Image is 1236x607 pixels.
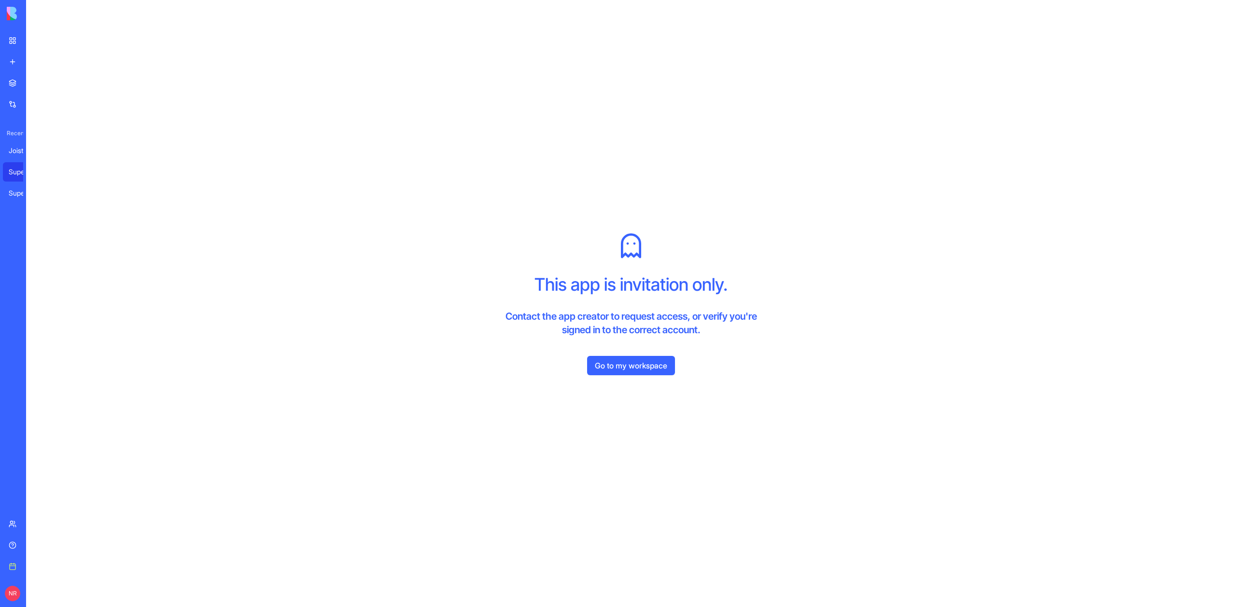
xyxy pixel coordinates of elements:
img: logo [7,7,67,20]
a: Super Floor Price Manager [3,184,42,203]
div: Joist Master Production [9,146,36,155]
a: Go to my workspace [587,356,675,375]
span: Recent [3,129,23,137]
span: NR [5,586,20,601]
h1: This app is invitation only. [534,275,728,294]
h4: Contact the app creator to request access, or verify you're signed in to the correct account. [492,310,770,337]
div: Super Floor Price Manager [9,188,36,198]
a: Joist Master Production [3,141,42,160]
div: Super Floor [GEOGRAPHIC_DATA] [9,167,36,177]
a: Super Floor [GEOGRAPHIC_DATA] [3,162,42,182]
